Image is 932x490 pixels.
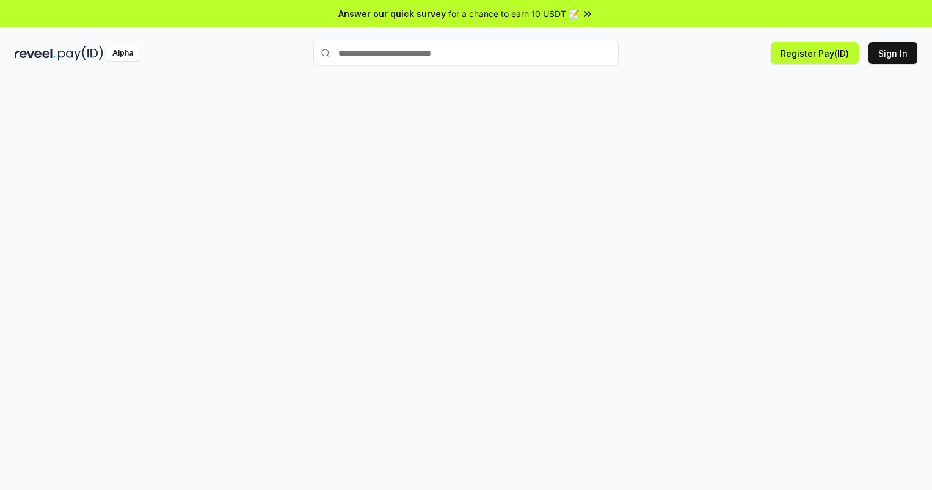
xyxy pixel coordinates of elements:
[15,46,56,61] img: reveel_dark
[338,7,446,20] span: Answer our quick survey
[106,46,140,61] div: Alpha
[448,7,579,20] span: for a chance to earn 10 USDT 📝
[771,42,859,64] button: Register Pay(ID)
[58,46,103,61] img: pay_id
[868,42,917,64] button: Sign In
